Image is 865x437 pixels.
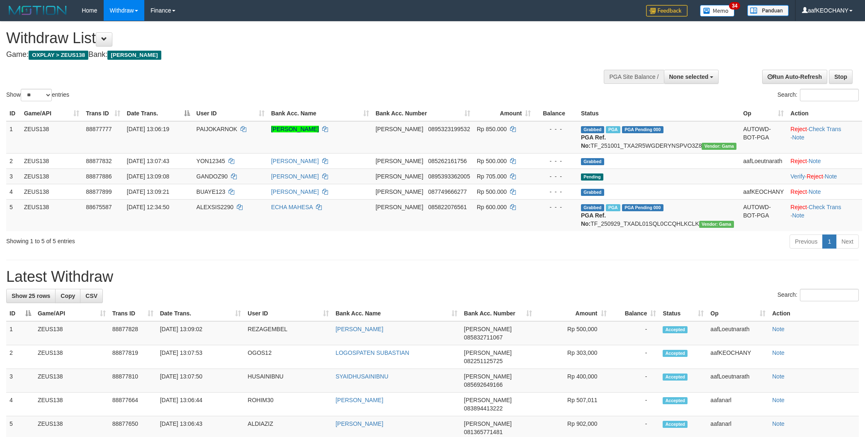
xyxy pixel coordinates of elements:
[34,345,109,369] td: ZEUS138
[707,345,769,369] td: aafKEOCHANY
[109,321,157,345] td: 88877828
[109,306,157,321] th: Trans ID: activate to sort column ascending
[578,121,740,154] td: TF_251001_TXA2R5WGDERYNSPVO3Z8
[197,173,228,180] span: GANDOZ90
[271,158,319,164] a: [PERSON_NAME]
[477,126,507,132] span: Rp 850.000
[127,188,169,195] span: [DATE] 13:09:21
[578,106,740,121] th: Status
[787,153,862,168] td: ·
[6,106,21,121] th: ID
[535,393,610,416] td: Rp 507,011
[34,306,109,321] th: Game/API: activate to sort column ascending
[21,184,83,199] td: ZEUS138
[6,51,569,59] h4: Game: Bank:
[461,306,535,321] th: Bank Acc. Number: activate to sort column ascending
[271,126,319,132] a: [PERSON_NAME]
[428,204,467,210] span: Copy 085822076561 to clipboard
[107,51,161,60] span: [PERSON_NAME]
[778,289,859,301] label: Search:
[6,345,34,369] td: 2
[535,321,610,345] td: Rp 500,000
[124,106,193,121] th: Date Trans.: activate to sort column descending
[6,153,21,168] td: 2
[581,212,606,227] b: PGA Ref. No:
[578,199,740,231] td: TF_250929_TXADL01SQL0CCQHLKCLK
[702,143,736,150] span: Vendor URL: https://trx31.1velocity.biz
[6,369,34,393] td: 3
[21,89,52,101] select: Showentries
[127,126,169,132] span: [DATE] 13:06:19
[244,306,332,321] th: User ID: activate to sort column ascending
[740,199,787,231] td: AUTOWD-BOT-PGA
[85,293,97,299] span: CSV
[610,345,660,369] td: -
[376,204,423,210] span: [PERSON_NAME]
[699,221,734,228] span: Vendor URL: https://trx31.1velocity.biz
[787,106,862,121] th: Action
[428,188,467,195] span: Copy 087749666277 to clipboard
[787,121,862,154] td: · ·
[535,306,610,321] th: Amount: activate to sort column ascending
[376,158,423,164] span: [PERSON_NAME]
[21,199,83,231] td: ZEUS138
[747,5,789,16] img: panduan.png
[376,126,423,132] span: [PERSON_NAME]
[6,184,21,199] td: 4
[663,326,688,333] span: Accepted
[335,349,409,356] a: LOGOSPATEN SUBASTIAN
[12,293,50,299] span: Show 25 rows
[80,289,103,303] a: CSV
[335,373,388,380] a: SYAIDHUSAINIBNU
[127,158,169,164] span: [DATE] 13:07:43
[659,306,707,321] th: Status: activate to sort column ascending
[244,369,332,393] td: HUSAINIBNU
[34,369,109,393] td: ZEUS138
[669,73,709,80] span: None selected
[534,106,578,121] th: Balance
[772,373,785,380] a: Note
[790,158,807,164] a: Reject
[464,397,512,403] span: [PERSON_NAME]
[157,321,245,345] td: [DATE] 13:09:02
[464,326,512,332] span: [PERSON_NAME]
[581,126,604,133] span: Grabbed
[807,173,823,180] a: Reject
[829,70,853,84] a: Stop
[800,89,859,101] input: Search:
[244,393,332,416] td: ROHIM30
[376,188,423,195] span: [PERSON_NAME]
[772,397,785,403] a: Note
[809,126,841,132] a: Check Trans
[271,173,319,180] a: [PERSON_NAME]
[610,369,660,393] td: -
[787,168,862,184] td: · ·
[61,293,75,299] span: Copy
[34,321,109,345] td: ZEUS138
[197,158,225,164] span: YON12345
[537,157,574,165] div: - - -
[792,134,804,141] a: Note
[535,345,610,369] td: Rp 303,000
[477,188,507,195] span: Rp 500.000
[809,204,841,210] a: Check Trans
[772,326,785,332] a: Note
[29,51,88,60] span: OXPLAY > ZEUS138
[707,369,769,393] td: aafLoeutnarath
[464,358,503,364] span: Copy 082251125725 to clipboard
[127,204,169,210] span: [DATE] 12:34:50
[604,70,663,84] div: PGA Site Balance /
[740,121,787,154] td: AUTOWD-BOT-PGA
[464,349,512,356] span: [PERSON_NAME]
[581,158,604,165] span: Grabbed
[157,393,245,416] td: [DATE] 13:06:44
[21,106,83,121] th: Game/API: activate to sort column ascending
[83,106,123,121] th: Trans ID: activate to sort column ascending
[21,121,83,154] td: ZEUS138
[428,173,470,180] span: Copy 0895393362005 to clipboard
[581,173,603,181] span: Pending
[606,204,620,211] span: Marked by aafpengsreynich
[792,212,804,219] a: Note
[6,321,34,345] td: 1
[335,326,383,332] a: [PERSON_NAME]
